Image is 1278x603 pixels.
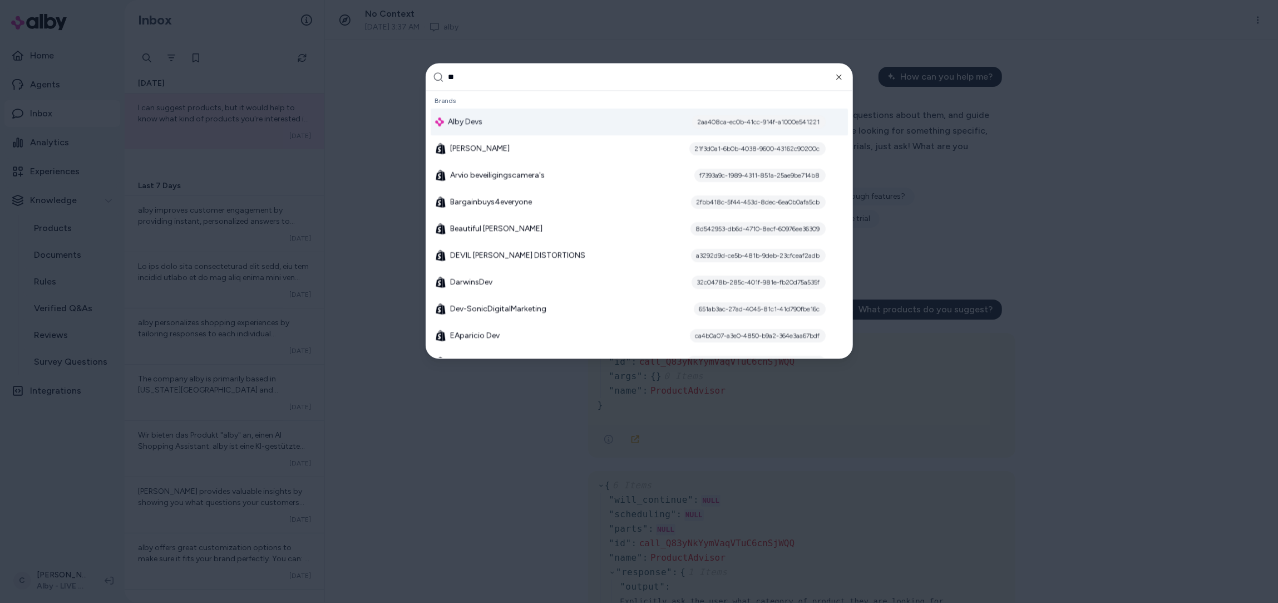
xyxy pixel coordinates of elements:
span: Bargainbuys4everyone [451,197,532,208]
span: EAparicio Dev [451,331,500,342]
div: 32c0478b-285c-401f-981e-fb20d75a535f [692,276,826,290]
div: 8d542953-db6d-4710-8ecf-60976ee36309 [690,223,826,236]
div: 2fbb418c-5f44-453d-8dec-6ea0b0afa5cb [691,196,826,209]
div: 21f3d0a1-6b0b-4038-9600-43162c90200c [689,143,826,156]
div: a3292d9d-ce5b-481b-9deb-23cfceaf2adb [691,249,826,263]
div: e7729db2-a12a-41c8-8b26-b982574070e6 [687,356,826,370]
span: DEVIL [PERSON_NAME] DISTORTIONS [451,251,586,262]
div: 2aa408ca-ec0b-41cc-914f-a1000e541221 [692,116,826,129]
div: Suggestions [426,91,852,359]
div: 651ab3ac-27ad-4045-81c1-41d790fbe16c [694,303,826,316]
span: [PERSON_NAME] [451,144,510,155]
span: Arvio beveiligingscamera's [451,170,545,182]
div: Brands [431,94,848,109]
span: Beautiful [PERSON_NAME] [451,224,543,235]
span: Dev-SonicDigitalMarketing [451,304,547,315]
div: ca4b0a07-a3e0-4850-b9a2-364e3aa67bdf [690,330,826,343]
span: DarwinsDev [451,277,493,288]
img: alby Logo [435,118,444,127]
span: Alby Devs [448,117,483,128]
div: f7393a9c-1989-4311-851a-25ae9be714b8 [694,169,826,183]
span: EVEREVE Dev [451,357,499,369]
